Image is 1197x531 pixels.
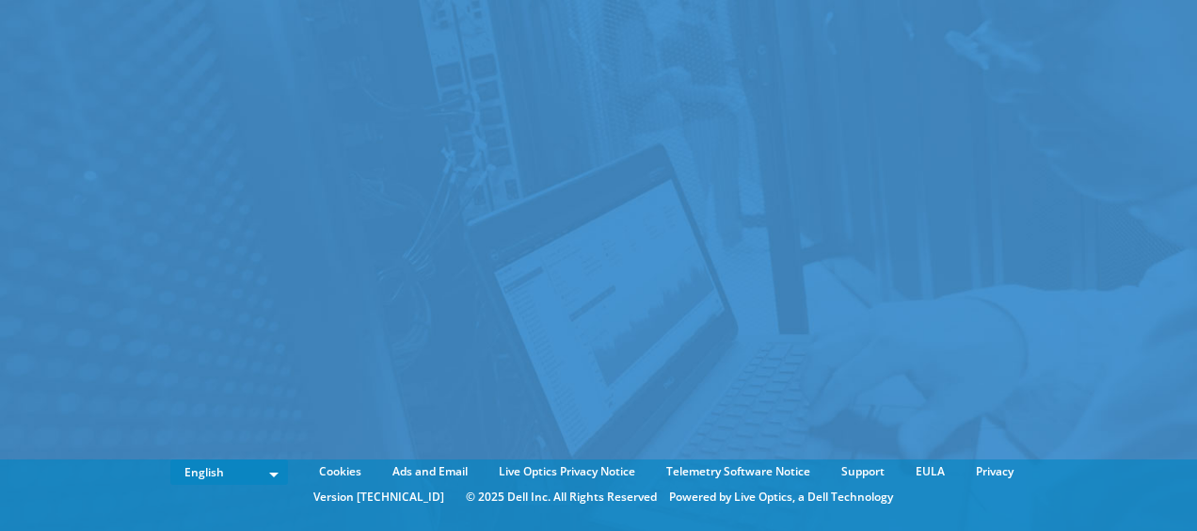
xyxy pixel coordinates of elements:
li: Version [TECHNICAL_ID] [304,487,454,507]
a: Ads and Email [378,461,482,482]
li: Powered by Live Optics, a Dell Technology [669,487,893,507]
a: Telemetry Software Notice [652,461,824,482]
li: © 2025 Dell Inc. All Rights Reserved [456,487,666,507]
a: EULA [902,461,959,482]
a: Cookies [305,461,375,482]
a: Privacy [962,461,1028,482]
a: Support [827,461,899,482]
a: Live Optics Privacy Notice [485,461,649,482]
